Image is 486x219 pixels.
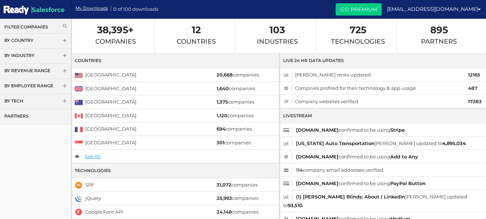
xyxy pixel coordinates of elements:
strong: 24,148 [217,209,232,215]
a: 103Industries [257,26,298,45]
img: Salesforce Ready [4,5,29,16]
a: 4,895,034 [442,140,466,146]
a: Google Font API [85,209,123,215]
img: singapore.png [75,139,83,147]
a: [GEOGRAPHIC_DATA] [85,72,136,78]
a: Go Premium [336,3,382,16]
a: 24,148companies [217,209,258,215]
strong: 694 [217,126,226,132]
span: Salesforce [32,6,65,13]
a: 1,640companies [217,86,255,91]
img: france.png [75,126,83,133]
span: 103 [257,26,298,34]
a: [DOMAIN_NAME] [296,180,339,186]
a: [DOMAIN_NAME] [296,154,339,159]
a: SPF [85,182,94,188]
a: Stripe [390,127,405,133]
strong: 487 [468,85,477,91]
span: 725 [331,26,385,34]
a: 31,072companies [217,182,258,188]
a: 1,375companies [217,99,254,105]
img: united-states.png [75,71,83,79]
a: PayPal Button [390,180,426,186]
a: [GEOGRAPHIC_DATA] [85,126,136,132]
a: [GEOGRAPHIC_DATA] [85,86,136,91]
span: Company websites verified [283,97,467,106]
a: [US_STATE] Auto Transportation [296,140,374,146]
span: [PERSON_NAME] ranks updated [283,70,467,79]
a: 694companies [217,126,252,132]
img: australia.png [75,98,83,106]
strong: 31,072 [217,182,231,188]
strong: 12165 [468,72,480,78]
a: 12Countries [177,26,216,45]
strong: 1,640 [217,86,229,91]
strong: 301 [217,140,224,145]
strong: 25,993 [217,195,232,201]
a: Filter Companies [4,24,67,30]
strong: 114 [296,167,303,173]
img: canada.png [75,112,83,120]
strong: 1,375 [217,99,228,105]
strong: 20,668 [217,72,233,78]
img: jquery.png [75,195,83,203]
a: 38,395+Companies [95,26,136,45]
span: 12 [177,26,216,34]
span: Compnies profiled for their technology & app usage [283,84,467,92]
a: [EMAIL_ADDRESS][DOMAIN_NAME] [387,4,481,14]
a: 93,510 [288,202,303,208]
span: 0 of 100 downloads [113,4,158,13]
a: 895Partners [421,26,457,45]
img: spf.png [75,181,83,189]
a: (1) [PERSON_NAME] Blinds: About | LinkedIn [296,194,405,200]
a: [GEOGRAPHIC_DATA] [85,140,136,145]
img: google-font-api.png [75,208,83,216]
img: united-kingdom.png [75,85,83,93]
a: [GEOGRAPHIC_DATA] [85,113,136,118]
a: 725Technologies [331,26,385,45]
a: See All [85,153,101,159]
div: Countries [72,53,279,68]
a: [GEOGRAPHIC_DATA] [85,99,136,105]
strong: 1,120 [217,113,227,118]
div: Technologies [72,163,279,178]
strong: 17283 [468,98,482,104]
a: jQuery [85,195,101,201]
a: 20,668companies [217,72,259,78]
a: Add to Any [390,154,418,159]
a: 1,120companies [217,113,254,118]
a: 301companies [217,140,251,145]
span: 895 [421,26,457,34]
span: 38,395+ [95,26,136,34]
a: My Downloads [76,5,108,11]
a: 25,993companies [217,195,258,201]
a: [DOMAIN_NAME] [296,127,339,133]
